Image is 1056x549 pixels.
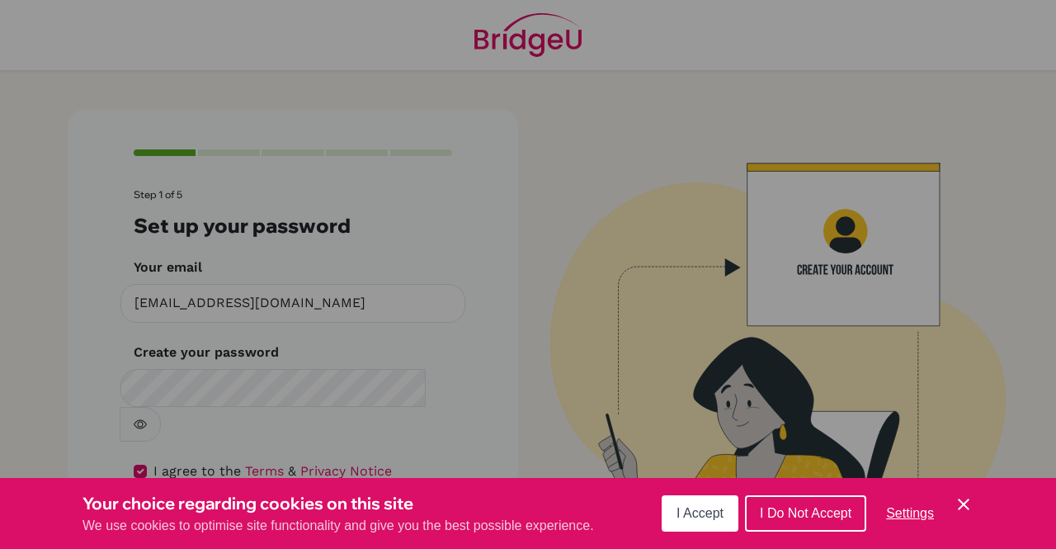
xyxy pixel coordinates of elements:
span: I Accept [676,506,724,520]
button: Save and close [954,495,973,514]
span: Settings [886,506,934,520]
span: I Do Not Accept [760,506,851,520]
p: We use cookies to optimise site functionality and give you the best possible experience. [82,516,594,536]
button: I Do Not Accept [745,495,866,532]
button: Settings [873,497,947,530]
button: I Accept [662,495,738,532]
h3: Your choice regarding cookies on this site [82,491,594,516]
